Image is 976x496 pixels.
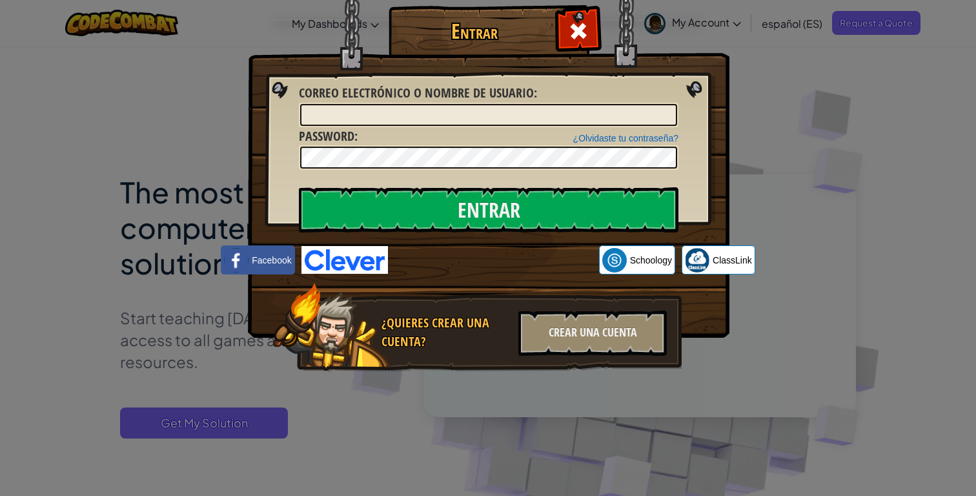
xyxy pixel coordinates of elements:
a: ¿Olvidaste tu contraseña? [573,133,678,143]
h1: Entrar [392,20,556,43]
img: schoology.png [602,248,627,273]
img: classlink-logo-small.png [685,248,709,273]
span: Correo electrónico o nombre de usuario [299,84,534,101]
label: : [299,127,358,146]
iframe: Botón de Acceder con Google [388,246,599,274]
div: ¿Quieres crear una cuenta? [381,314,511,351]
label: : [299,84,537,103]
img: facebook_small.png [224,248,249,273]
span: Facebook [252,254,291,267]
img: clever-logo-blue.png [301,246,388,274]
span: Schoology [630,254,672,267]
input: Entrar [299,187,678,232]
span: ClassLink [713,254,752,267]
span: Password [299,127,354,145]
div: Crear una cuenta [518,311,667,356]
